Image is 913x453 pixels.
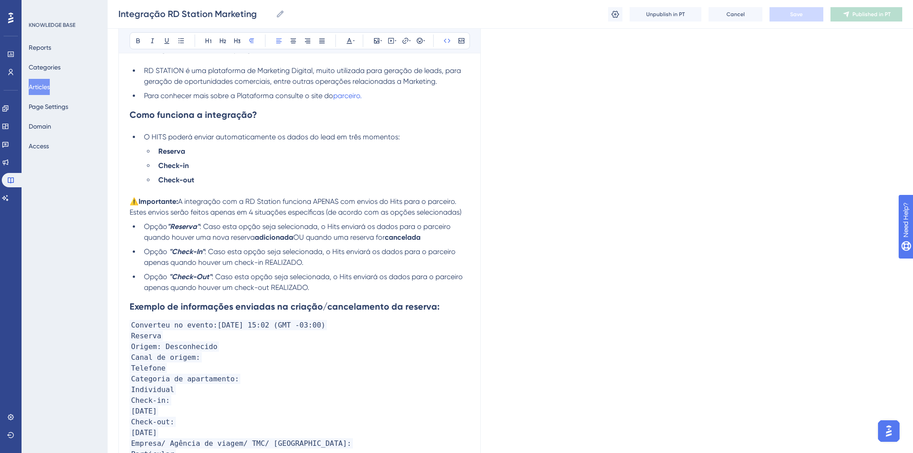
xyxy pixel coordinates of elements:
span: Telefone [130,363,167,373]
span: Unpublish in PT [646,11,685,18]
a: parceiro. [333,91,362,100]
span: O HITS poderá enviar automaticamente os dados do lead em três momentos: [144,133,400,141]
span: Converteu no evento:[DATE] 15:02 (GMT -03:00) [130,320,327,330]
button: Domain [29,118,51,134]
span: Cancel [726,11,745,18]
span: Published in PT [852,11,891,18]
strong: Check-in [158,161,189,170]
button: Page Settings [29,99,68,115]
span: Origem: Desconhecido [130,341,219,352]
span: Save [790,11,803,18]
span: : Caso esta opção seja selecionada, o Hits enviará os dados para o parceiro apenas quando houver ... [144,272,465,292]
button: Unpublish in PT [630,7,701,22]
span: RD STATION é uma plataforma de Marketing Digital, muito utilizada para geração de leads, para ger... [144,66,463,86]
strong: "Check-In" [169,247,204,256]
button: Reports [29,39,51,56]
span: Categoria de apartamento: [130,374,240,384]
strong: "Check-Out" [169,272,212,281]
span: Para conhecer mais sobre a Plataforma consulte o site do [144,91,333,100]
span: : Caso esta opção seja selecionada, o Hits enviará os dados para o parceiro apenas quando houver ... [144,247,457,267]
strong: Exemplo de informações enviadas na criação/cancelamento da reserva: [130,301,439,312]
strong: adicionada [255,233,293,242]
span: Opção [144,272,167,281]
span: Opção [144,222,167,231]
strong: Check-out [158,176,194,184]
span: Individual [130,384,176,395]
strong: "Reserva" [167,222,200,231]
button: Cancel [709,7,762,22]
button: Access [29,138,49,154]
span: Canal de origem: [130,352,202,362]
span: : Caso esta opção seja selecionada, o Hits enviará os dados para o parceiro quando houver uma nov... [144,222,452,242]
button: Save [770,7,823,22]
span: Opção [144,247,167,256]
span: Reserva [130,331,163,341]
iframe: UserGuiding AI Assistant Launcher [875,418,902,444]
span: [DATE] [130,406,158,416]
span: OU quando uma reserva for [293,233,385,242]
div: KNOWLEDGE BASE [29,22,75,29]
button: Articles [29,79,50,95]
span: Check-in: [130,395,171,406]
strong: cancelada [385,233,421,242]
span: A integração com a RD Station funciona APENAS com envios do Hits para o parceiro. Estes envios se... [130,197,461,216]
span: Need Help? [21,2,56,13]
span: Check-out: [130,417,176,427]
strong: Importante: [139,197,178,206]
input: Article Name [118,8,272,20]
span: ⚠️ [130,197,139,206]
button: Published in PT [830,7,902,22]
button: Categories [29,59,61,75]
strong: Como funciona a integração? [130,109,257,120]
span: [DATE] [130,427,158,438]
strong: Reserva [158,147,185,155]
span: Empresa/ Agência de viagem/ TMC/ [GEOGRAPHIC_DATA]: [130,438,353,449]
